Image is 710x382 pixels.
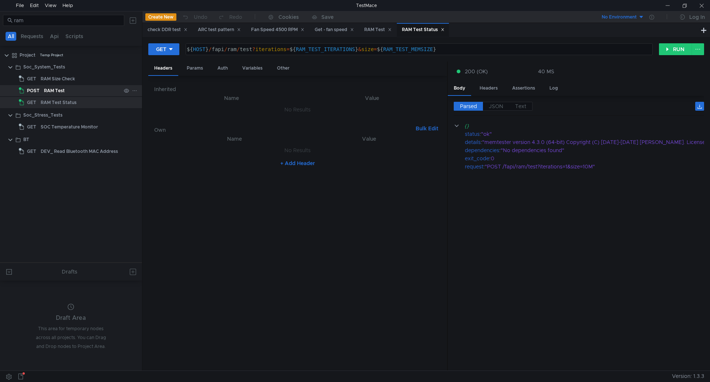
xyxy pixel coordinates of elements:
div: check DDR test [148,26,187,34]
div: Get - fan speed [315,26,354,34]
div: Temp Project [40,50,63,61]
span: Parsed [460,103,477,110]
span: GET [27,146,36,157]
div: Auth [212,61,234,75]
div: Headers [148,61,178,76]
h6: Inherited [154,85,441,94]
div: Soc_Stress_Tests [23,110,62,121]
button: GET [148,43,179,55]
div: Other [271,61,295,75]
div: Soc_System_Tests [23,61,65,73]
span: JSON [489,103,503,110]
input: Search... [14,16,120,24]
div: RAM Test Status [41,97,77,108]
span: GET [27,121,36,133]
nz-embed-empty: No Results [284,147,311,154]
button: Redo [213,11,247,23]
div: Body [448,81,471,96]
span: 200 (OK) [465,67,488,76]
div: Save [321,14,334,20]
div: Drafts [62,267,77,276]
div: RAM Test [44,85,65,96]
div: Cookies [278,13,299,21]
span: GET [27,73,36,84]
div: Assertions [506,81,541,95]
div: Variables [236,61,268,75]
div: SOC Temperature Monitor [41,121,98,133]
div: Project [20,50,35,61]
th: Value [303,134,435,143]
button: Api [48,32,61,41]
div: details [465,138,481,146]
div: DEV_ Read Bluetooth MAC Address [41,146,118,157]
div: Log In [689,13,705,21]
button: Undo [176,11,213,23]
span: Text [515,103,526,110]
th: Name [166,134,303,143]
div: 40 MS [538,68,554,75]
button: Create New [145,13,176,21]
button: All [6,32,16,41]
button: RUN [659,43,692,55]
div: request [465,162,483,171]
button: No Environment [593,11,644,23]
nz-embed-empty: No Results [284,106,311,113]
div: GET [156,45,166,53]
th: Value [303,94,441,103]
div: Fan Speed 4500 RPM [251,26,304,34]
div: RAM Size Check [41,73,75,84]
div: ARC test pattern [198,26,241,34]
div: Headers [474,81,504,95]
span: GET [27,97,36,108]
div: Redo [229,13,242,21]
div: Log [544,81,564,95]
span: Version: 1.3.3 [672,371,704,382]
div: No Environment [602,14,637,21]
th: Name [160,94,303,103]
div: Undo [194,13,207,21]
div: RAM Test Status [402,26,444,34]
div: Params [181,61,209,75]
span: POST [27,85,40,96]
button: Scripts [63,32,85,41]
button: Bulk Edit [413,124,441,133]
div: BT [23,134,29,145]
div: dependencies [465,146,499,154]
div: RAM Test [364,26,392,34]
div: status [465,130,480,138]
div: exit_code [465,154,489,162]
h6: Own [154,125,413,134]
button: Requests [18,32,45,41]
button: + Add Header [277,159,318,168]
